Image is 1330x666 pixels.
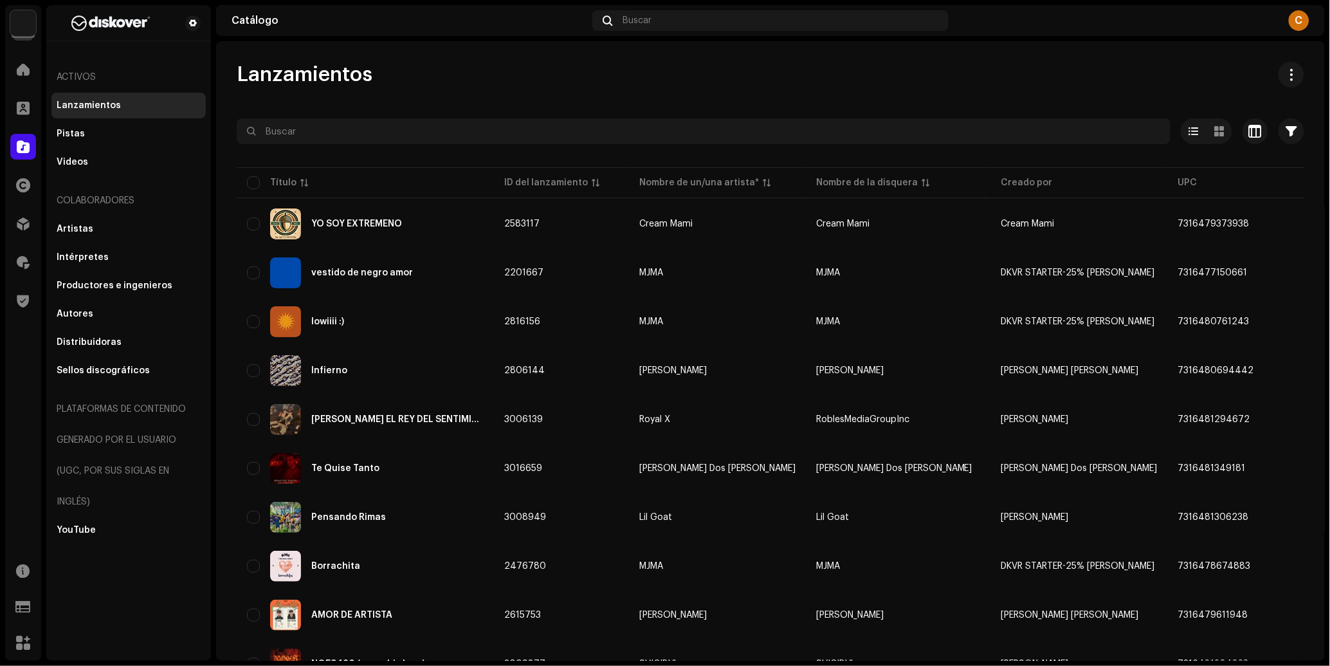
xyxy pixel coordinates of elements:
img: cae994f5-25ae-411c-8810-7c3c4721fdcd [270,355,301,386]
span: 7316479373938 [1178,219,1250,228]
img: 5cb6d9ae-9284-49de-8bda-e9973847d0df [270,600,301,631]
div: Cream Mami [639,219,693,228]
div: Lil Goat [639,513,672,522]
div: Lanzamientos [57,100,121,111]
div: Sellos discográficos [57,365,150,376]
div: vestido de negro amor [311,268,413,277]
span: 7316481306238 [1178,513,1249,522]
input: Buscar [237,118,1171,144]
div: JULIAN EL REY DEL SENTIMIENTO VOL.2 [311,415,484,424]
span: Lil Goat [816,513,849,522]
span: Cream Mami [816,219,870,228]
span: Carlos de Castro Jodra [1001,366,1139,375]
span: 2201667 [504,268,543,277]
re-m-nav-item: Distribuidoras [51,329,206,355]
img: e2da8caf-944b-4718-869f-7dd1fc0b2ecd [270,453,301,484]
re-m-nav-item: Videos [51,149,206,175]
re-m-nav-item: Artistas [51,216,206,242]
span: David Serrat Garcia [1001,611,1139,620]
span: 2816156 [504,317,540,326]
div: MJMA [639,268,663,277]
div: Borrachita [311,562,360,571]
span: Neal SJ [816,611,884,620]
span: 3008949 [504,513,546,522]
span: Lanzamientos [237,62,372,88]
span: Ari Gorn [1001,513,1069,522]
span: DKVR STARTER-25% Mauricio [1001,562,1155,571]
span: 3006139 [504,415,543,424]
re-a-nav-header: Activos [51,62,206,93]
img: 25139d4b-c0e8-40c5-ae33-66e3726027d1 [270,208,301,239]
div: Artistas [57,224,93,234]
span: 7316481294672 [1178,415,1250,424]
div: Intérpretes [57,252,109,263]
span: Cream Mami [639,219,796,228]
span: DKVR STARTER-25% Mauricio [1001,268,1155,277]
div: MJMA [639,317,663,326]
span: 7316481349181 [1178,464,1246,473]
span: Cream Mami [1001,219,1055,228]
span: RoblesMediaGroupInc [816,415,909,424]
span: Bruno Dos Santos [639,464,796,473]
img: 4dffb14b-431f-4812-aba5-55980fa36e75 [270,306,301,337]
span: Neal SJ [639,611,796,620]
span: de Castro [639,366,796,375]
span: 2476780 [504,562,546,571]
div: C [1289,10,1309,31]
div: Nombre de la disquera [816,176,918,189]
div: lowiiii :) [311,317,344,326]
span: MJMA [639,317,796,326]
span: 7316480694442 [1178,366,1254,375]
span: 2615753 [504,611,541,620]
span: MJMA [639,562,796,571]
div: Videos [57,157,88,167]
div: YO SOY EXTREMEÑO [311,219,402,228]
div: ID del lanzamiento [504,176,588,189]
div: Te Quise Tanto [311,464,379,473]
span: 7316480761243 [1178,317,1250,326]
div: [PERSON_NAME] [639,611,707,620]
div: Distribuidoras [57,337,122,347]
div: Catálogo [232,15,587,26]
re-m-nav-item: Productores e ingenieros [51,273,206,299]
span: Royal X [639,415,796,424]
re-m-nav-item: Lanzamientos [51,93,206,118]
div: Pistas [57,129,85,139]
re-m-nav-item: YouTube [51,517,206,543]
img: 587e320a-ed3c-41c1-acc7-a43c89ace56b [270,257,301,288]
div: Royal X [639,415,670,424]
span: 2806144 [504,366,545,375]
div: Título [270,176,296,189]
img: ad12c3ae-3b97-45f3-96c3-30b0e42e0514 [270,551,301,582]
img: 996b3d4d-7d7d-4db5-abbb-ea11a991a82a [270,502,301,533]
img: 06f45d62-f7d9-45e4-b5c0-410127c8d418 [270,404,301,435]
span: Lil Goat [639,513,796,522]
div: [PERSON_NAME] [639,366,707,375]
div: Nombre de un/una artista* [639,176,759,189]
span: Bruno Dos Santos [816,464,972,473]
span: Jerry Robles [1001,415,1069,424]
span: MJMA [816,317,840,326]
span: 3016659 [504,464,542,473]
re-m-nav-item: Pistas [51,121,206,147]
div: Autores [57,309,93,319]
span: 2583117 [504,219,540,228]
div: [PERSON_NAME] Dos [PERSON_NAME] [639,464,796,473]
div: Pensando Rimas [311,513,386,522]
span: MJMA [639,268,796,277]
span: 7316478674883 [1178,562,1251,571]
span: MJMA [816,268,840,277]
span: 7316477150661 [1178,268,1248,277]
re-a-nav-header: Plataformas de contenido generado por el usuario (UGC, por sus siglas en inglés) [51,394,206,517]
span: DKVR STARTER-25% Mauricio [1001,317,1155,326]
span: MJMA [816,562,840,571]
span: Buscar [623,15,651,26]
re-m-nav-item: Sellos discográficos [51,358,206,384]
span: Bruno Dos Santos [1001,464,1158,473]
img: b627a117-4a24-417a-95e9-2d0c90689367 [57,15,165,31]
re-a-nav-header: Colaboradores [51,185,206,216]
div: AMOR DE ARTISTA [311,611,392,620]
